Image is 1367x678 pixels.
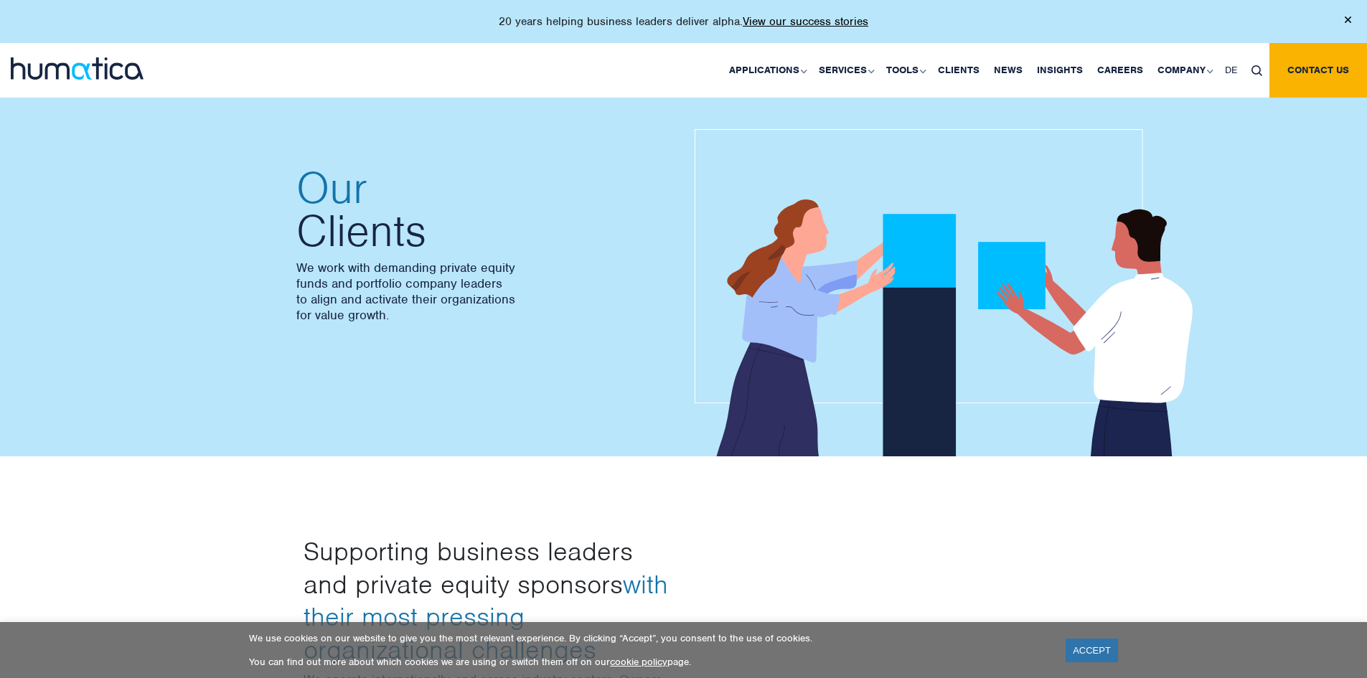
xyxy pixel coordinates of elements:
a: Careers [1090,43,1150,98]
a: Insights [1030,43,1090,98]
a: Clients [931,43,987,98]
p: We use cookies on our website to give you the most relevant experience. By clicking “Accept”, you... [249,632,1048,644]
h3: Supporting business leaders and private equity sponsors [304,535,673,666]
a: Company [1150,43,1218,98]
a: DE [1218,43,1244,98]
a: Applications [722,43,812,98]
a: View our success stories [743,14,868,29]
img: search_icon [1251,65,1262,76]
p: We work with demanding private equity funds and portfolio company leaders to align and activate t... [296,260,670,323]
a: cookie policy [610,656,667,668]
span: with their most pressing organizational challenges [304,568,668,666]
p: You can find out more about which cookies we are using or switch them off on our page. [249,656,1048,668]
a: News [987,43,1030,98]
a: Contact us [1269,43,1367,98]
span: Our [296,166,670,209]
img: logo [11,57,144,80]
p: 20 years helping business leaders deliver alpha. [499,14,868,29]
img: about_banner1 [695,129,1211,459]
h2: Clients [296,166,670,253]
a: Services [812,43,879,98]
a: ACCEPT [1066,639,1118,662]
a: Tools [879,43,931,98]
span: DE [1225,64,1237,76]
